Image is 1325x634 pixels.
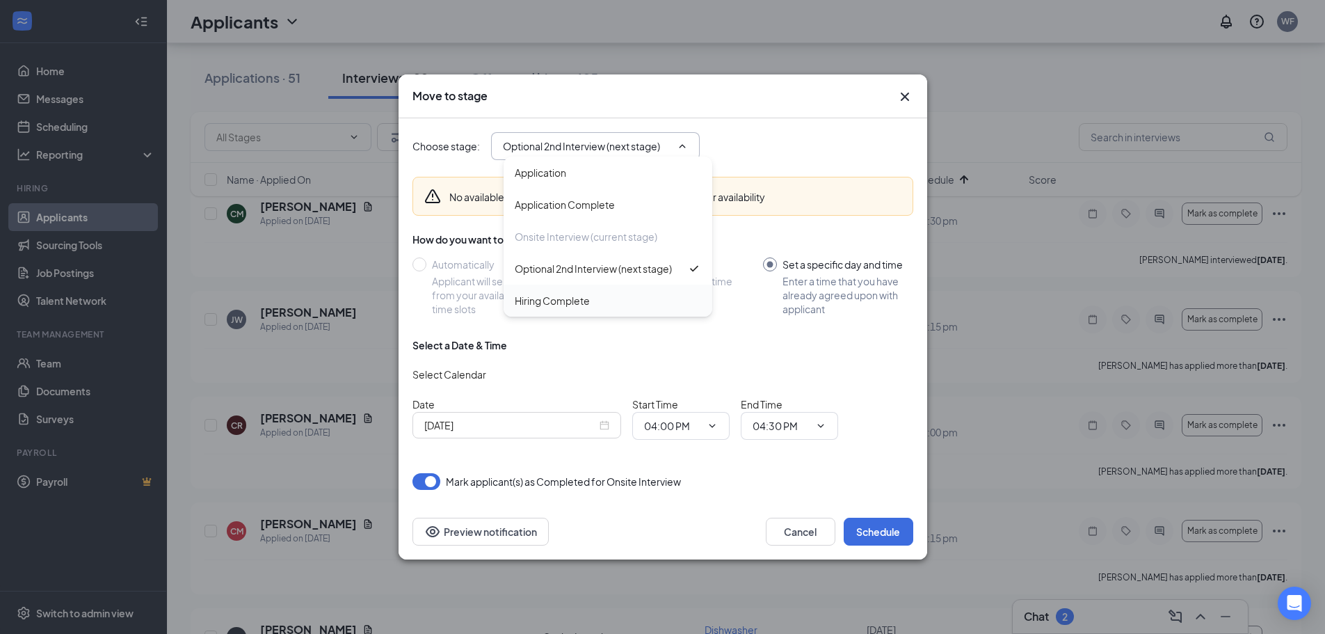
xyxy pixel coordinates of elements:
div: Onsite Interview (current stage) [515,229,657,244]
svg: Warning [424,188,441,205]
span: End Time [741,398,782,411]
svg: ChevronDown [707,420,718,431]
span: Date [412,398,435,411]
input: Sep 15, 2025 [424,418,597,433]
span: Mark applicant(s) as Completed for Onsite Interview [446,473,681,490]
div: Application [515,165,566,180]
button: Schedule [844,518,913,546]
div: Open Intercom Messenger [1278,587,1311,620]
div: Optional 2nd Interview (next stage) [515,261,672,276]
span: Choose stage : [412,138,480,154]
span: Select Calendar [412,368,486,381]
div: Application Complete [515,197,615,212]
input: End time [753,418,810,434]
button: Close [897,88,913,105]
svg: Cross [897,88,913,105]
svg: Checkmark [687,262,701,276]
button: Cancel [766,518,835,546]
div: Select a Date & Time [412,338,507,352]
button: Add your availability [675,190,765,204]
div: No available time slots to automatically schedule. [449,190,765,204]
div: Hiring Complete [515,293,590,308]
svg: ChevronDown [815,420,826,431]
div: How do you want to schedule time with the applicant? [412,232,913,246]
h3: Move to stage [412,88,488,104]
svg: ChevronUp [677,141,688,152]
svg: Eye [424,523,441,540]
button: Preview notificationEye [412,518,549,546]
input: Start time [644,418,701,434]
span: Start Time [632,398,678,411]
